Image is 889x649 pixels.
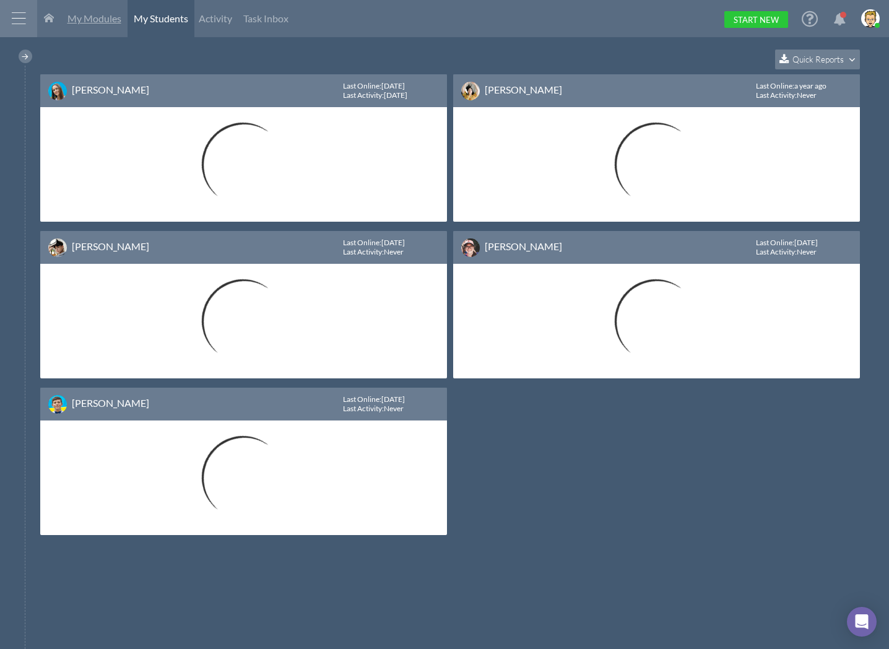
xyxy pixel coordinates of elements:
span: Last Activity [343,404,382,413]
img: image [461,82,480,100]
img: Loading... [193,113,295,216]
span: My Students [134,12,188,24]
img: image [48,395,67,414]
span: Activity [199,12,232,24]
img: Loading... [605,113,708,216]
img: image [461,238,480,257]
div: : [DATE] [343,91,407,100]
img: image [48,82,67,100]
img: image [48,238,67,257]
span: Last Activity [343,247,382,256]
span: My Modules [67,12,121,24]
div: : [DATE] [343,238,410,247]
span: Last Online [343,238,379,247]
img: image [861,9,880,28]
a: [PERSON_NAME] [72,84,149,95]
span: Task Inbox [243,12,288,24]
a: Start New [724,11,788,28]
a: [PERSON_NAME] [72,240,149,252]
img: Loading... [193,270,295,372]
span: Last Activity [343,90,382,100]
span: Last Activity [756,247,795,256]
img: Loading... [193,427,295,529]
button: Quick Reports [775,50,860,69]
a: [PERSON_NAME] [485,240,562,252]
span: Last Online [343,394,379,404]
div: Open Intercom Messenger [847,607,877,637]
div: : [DATE] [343,395,410,404]
span: Last Online [756,238,792,247]
div: : [DATE] [343,82,410,90]
div: : Never [756,91,817,100]
img: Loading... [605,270,708,372]
div: : Never [756,248,817,256]
div: : [DATE] [756,238,823,247]
a: [PERSON_NAME] [72,397,149,409]
span: Last Online [343,81,379,90]
span: Last Online [756,81,792,90]
span: Quick Reports [792,54,844,64]
div: : Never [343,248,404,256]
a: [PERSON_NAME] [485,84,562,95]
span: Last Activity [756,90,795,100]
div: : Never [343,404,404,413]
div: : a year ago [756,82,831,90]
